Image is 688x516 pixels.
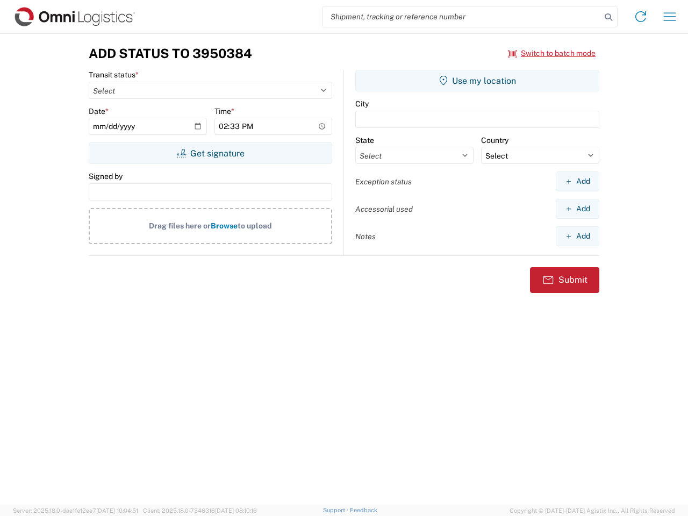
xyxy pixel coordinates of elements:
[238,221,272,230] span: to upload
[355,70,599,91] button: Use my location
[89,70,139,80] label: Transit status
[355,177,412,187] label: Exception status
[508,45,596,62] button: Switch to batch mode
[556,199,599,219] button: Add
[143,507,257,514] span: Client: 2025.18.0-7346316
[355,204,413,214] label: Accessorial used
[89,171,123,181] label: Signed by
[481,135,508,145] label: Country
[96,507,138,514] span: [DATE] 10:04:51
[355,232,376,241] label: Notes
[13,507,138,514] span: Server: 2025.18.0-daa1fe12ee7
[323,507,350,513] a: Support
[350,507,377,513] a: Feedback
[355,99,369,109] label: City
[211,221,238,230] span: Browse
[556,226,599,246] button: Add
[510,506,675,515] span: Copyright © [DATE]-[DATE] Agistix Inc., All Rights Reserved
[355,135,374,145] label: State
[215,507,257,514] span: [DATE] 08:10:16
[149,221,211,230] span: Drag files here or
[89,46,252,61] h3: Add Status to 3950384
[322,6,601,27] input: Shipment, tracking or reference number
[530,267,599,293] button: Submit
[556,171,599,191] button: Add
[89,106,109,116] label: Date
[89,142,332,164] button: Get signature
[214,106,234,116] label: Time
